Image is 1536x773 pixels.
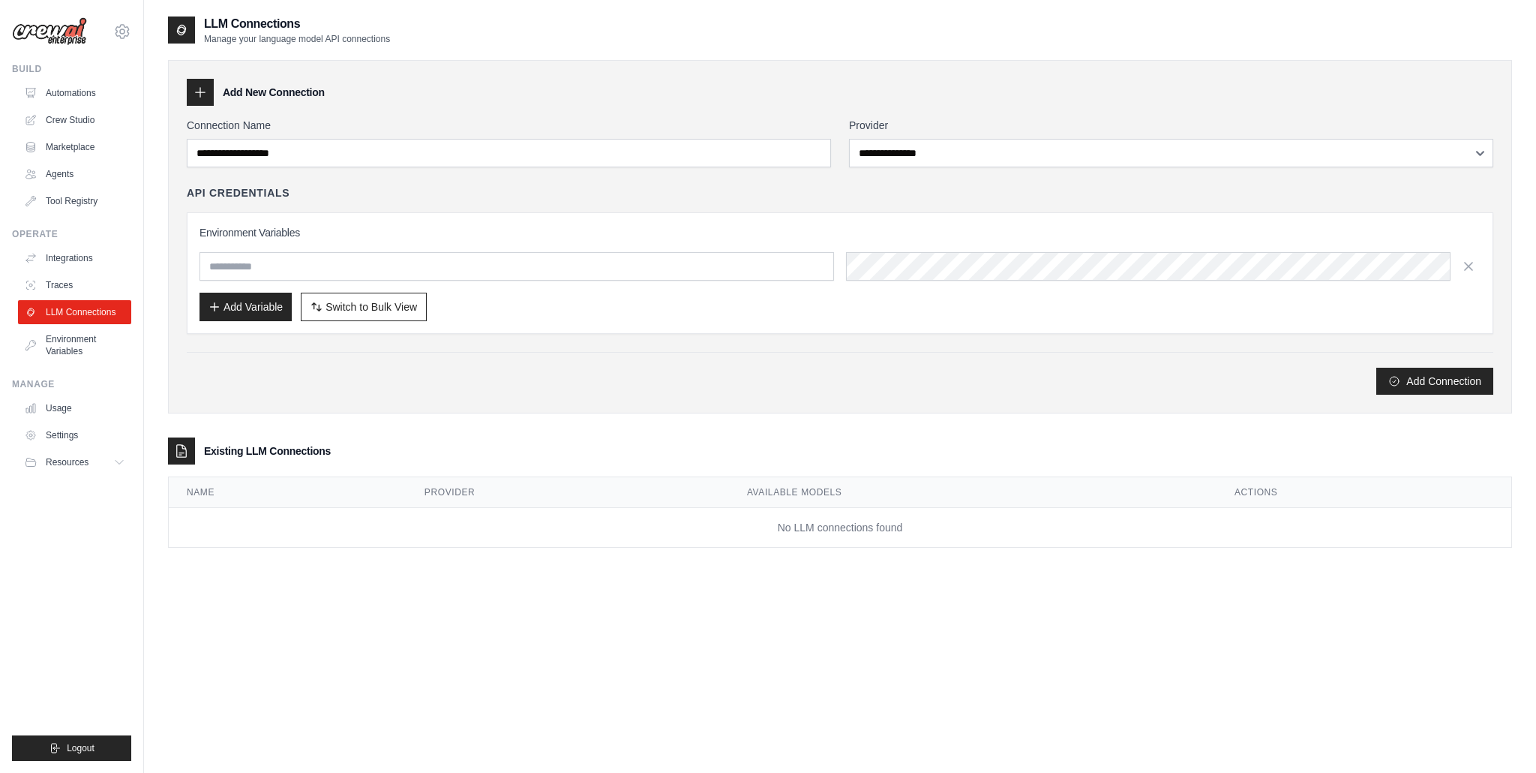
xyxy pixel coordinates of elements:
[12,735,131,761] button: Logout
[729,477,1216,508] th: Available Models
[67,742,94,754] span: Logout
[169,477,406,508] th: Name
[18,135,131,159] a: Marketplace
[204,33,390,45] p: Manage your language model API connections
[199,293,292,321] button: Add Variable
[18,423,131,447] a: Settings
[12,63,131,75] div: Build
[199,225,1480,240] h3: Environment Variables
[406,477,729,508] th: Provider
[849,118,1493,133] label: Provider
[12,228,131,240] div: Operate
[12,17,87,46] img: Logo
[18,246,131,270] a: Integrations
[1376,368,1493,395] button: Add Connection
[204,444,331,459] h3: Existing LLM Connections
[18,108,131,132] a: Crew Studio
[12,378,131,390] div: Manage
[187,185,289,200] h4: API Credentials
[46,456,88,468] span: Resources
[18,273,131,297] a: Traces
[18,450,131,474] button: Resources
[223,85,325,100] h3: Add New Connection
[301,293,427,321] button: Switch to Bulk View
[18,300,131,324] a: LLM Connections
[1216,477,1511,508] th: Actions
[204,15,390,33] h2: LLM Connections
[18,189,131,213] a: Tool Registry
[18,81,131,105] a: Automations
[325,299,417,314] span: Switch to Bulk View
[18,327,131,363] a: Environment Variables
[169,508,1511,548] td: No LLM connections found
[18,396,131,420] a: Usage
[18,162,131,186] a: Agents
[187,118,831,133] label: Connection Name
